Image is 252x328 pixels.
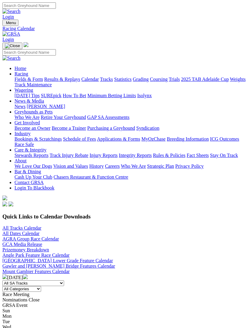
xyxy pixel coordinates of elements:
[52,126,86,131] a: Become a Trainer
[137,93,152,98] a: Isolynx
[15,174,250,180] div: Bar & Dining
[2,20,18,26] button: Toggle navigation
[15,109,53,114] a: Greyhounds as Pets
[2,196,7,200] img: logo-grsa-white.png
[136,126,159,131] a: Syndication
[15,104,25,109] a: News
[6,21,16,25] span: Menu
[15,115,250,120] div: Greyhounds as Pets
[2,314,250,319] div: Mon
[15,77,43,82] a: Fields & Form
[15,77,250,88] div: Racing
[147,164,174,169] a: Strategic Plan
[2,274,7,279] img: chevron-left-pager-white.svg
[2,242,42,247] a: GCA Media Release
[210,153,238,158] a: Stay On Track
[63,93,86,98] a: How To Bet
[15,131,31,136] a: Industry
[2,43,22,49] button: Toggle navigation
[175,164,204,169] a: Privacy Policy
[81,77,99,82] a: Calendar
[41,115,86,120] a: Retire Your Greyhound
[50,153,88,158] a: Track Injury Rebate
[15,136,62,142] a: Bookings & Scratchings
[133,77,149,82] a: Grading
[2,247,49,252] a: Prizemoney Breakdown
[2,213,250,220] h3: Quick Links to Calendar Downloads
[15,126,50,131] a: Become an Owner
[87,93,136,98] a: Minimum Betting Limits
[2,37,14,42] a: Login
[2,269,70,274] a: Mount Gambier Features Calendar
[15,185,54,190] a: Login To Blackbook
[2,258,113,263] a: [GEOGRAPHIC_DATA] Lower Grade Feature Calendar
[15,142,34,147] a: Race Safe
[230,77,246,82] a: Weights
[2,319,250,324] div: Tue
[2,9,21,14] img: Search
[15,164,250,169] div: About
[119,153,152,158] a: Integrity Reports
[2,308,250,314] div: Sun
[53,164,88,169] a: Vision and Values
[15,169,41,174] a: Bar & Dining
[53,174,128,180] a: Chasers Restaurant & Function Centre
[2,263,115,269] a: Gawler and [PERSON_NAME] Bridge Features Calendar
[2,14,14,19] a: Login
[114,77,132,82] a: Statistics
[8,202,13,206] img: twitter.svg
[15,180,44,185] a: Contact GRSA
[15,82,52,87] a: Track Maintenance
[15,174,52,180] a: Cash Up Your Club
[15,153,250,158] div: Care & Integrity
[2,274,250,280] div: [DATE]
[169,77,180,82] a: Trials
[181,77,229,82] a: 2025 TAB Adelaide Cup
[97,136,140,142] a: Applications & Forms
[2,297,250,303] div: Nominations Close
[15,126,250,131] div: Get Involved
[15,93,250,98] div: Wagering
[44,77,80,82] a: Results & Replays
[87,126,135,131] a: Purchasing a Greyhound
[63,136,96,142] a: Schedule of Fees
[2,26,250,31] a: Racing Calendar
[15,104,250,109] div: News & Media
[15,164,52,169] a: We Love Our Dogs
[15,147,47,152] a: Care & Integrity
[24,42,28,47] img: logo-grsa-white.png
[15,66,26,71] a: Home
[2,49,56,56] input: Search
[89,164,104,169] a: History
[87,115,130,120] a: GAP SA Assessments
[15,153,48,158] a: Stewards Reports
[27,104,65,109] a: [PERSON_NAME]
[150,77,168,82] a: Coursing
[121,164,146,169] a: Who We Are
[41,93,61,98] a: SUREpick
[167,136,209,142] a: Breeding Information
[210,136,239,142] a: ICG Outcomes
[89,153,118,158] a: Injury Reports
[5,43,20,48] img: Close
[15,136,250,147] div: Industry
[2,2,56,9] input: Search
[2,31,20,37] img: GRSA
[2,253,69,258] a: Angle Park Feature Race Calendar
[15,120,40,125] a: Get Involved
[15,158,27,163] a: About
[105,164,120,169] a: Careers
[15,115,40,120] a: Who We Are
[15,93,40,98] a: [DATE] Tips
[187,153,209,158] a: Fact Sheets
[141,136,166,142] a: MyOzChase
[15,88,33,93] a: Wagering
[23,274,28,279] img: chevron-right-pager-white.svg
[15,98,44,103] a: News & Media
[2,202,7,206] img: facebook.svg
[2,231,40,236] a: All Dates Calendar
[100,77,113,82] a: Tracks
[2,303,250,308] div: GRSA Event
[2,225,41,231] a: All Tracks Calendar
